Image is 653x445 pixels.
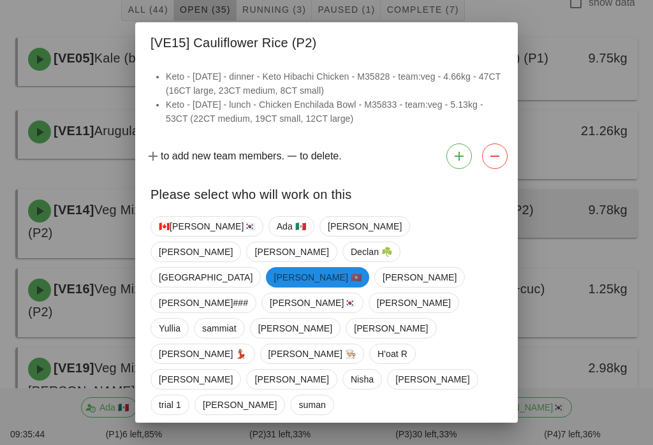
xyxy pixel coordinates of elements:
span: Ada 🇲🇽 [277,217,306,236]
span: H'oat R [378,344,407,363]
span: [PERSON_NAME]🇰🇷 [270,293,355,312]
span: [PERSON_NAME]### [159,293,248,312]
li: Keto - [DATE] - lunch - Chicken Enchilada Bowl - M35833 - team:veg - 5.13kg - 53CT (22CT medium, ... [166,98,503,126]
span: Declan ☘️ [351,242,392,261]
span: [PERSON_NAME] 🇻🇳 [274,267,362,288]
span: [PERSON_NAME] [203,395,277,414]
span: [PERSON_NAME] [354,319,428,338]
span: suman [298,395,326,414]
span: [PERSON_NAME] [328,217,402,236]
span: sammiat [202,319,237,338]
span: [PERSON_NAME] [395,370,469,389]
div: Please select who will work on this [135,174,518,211]
span: Yullia [159,319,180,338]
span: Nisha [351,370,374,389]
span: [PERSON_NAME] 💃🏽 [159,344,247,363]
span: [PERSON_NAME] [258,319,332,338]
div: [VE15] Cauliflower Rice (P2) [135,22,518,59]
div: to add new team members. to delete. [135,138,518,174]
span: [PERSON_NAME] [159,370,233,389]
span: 🇨🇦[PERSON_NAME]🇰🇷 [159,217,255,236]
span: [PERSON_NAME] [159,242,233,261]
span: [PERSON_NAME] [377,293,451,312]
span: [PERSON_NAME] [254,242,328,261]
span: trial 1 [159,395,181,414]
span: [PERSON_NAME] 👨🏼‍🍳 [268,344,356,363]
span: [PERSON_NAME] [383,268,457,287]
span: [GEOGRAPHIC_DATA] [159,268,253,287]
span: [PERSON_NAME] [254,370,328,389]
li: Keto - [DATE] - dinner - Keto Hibachi Chicken - M35828 - team:veg - 4.66kg - 47CT (16CT large, 23... [166,69,503,98]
